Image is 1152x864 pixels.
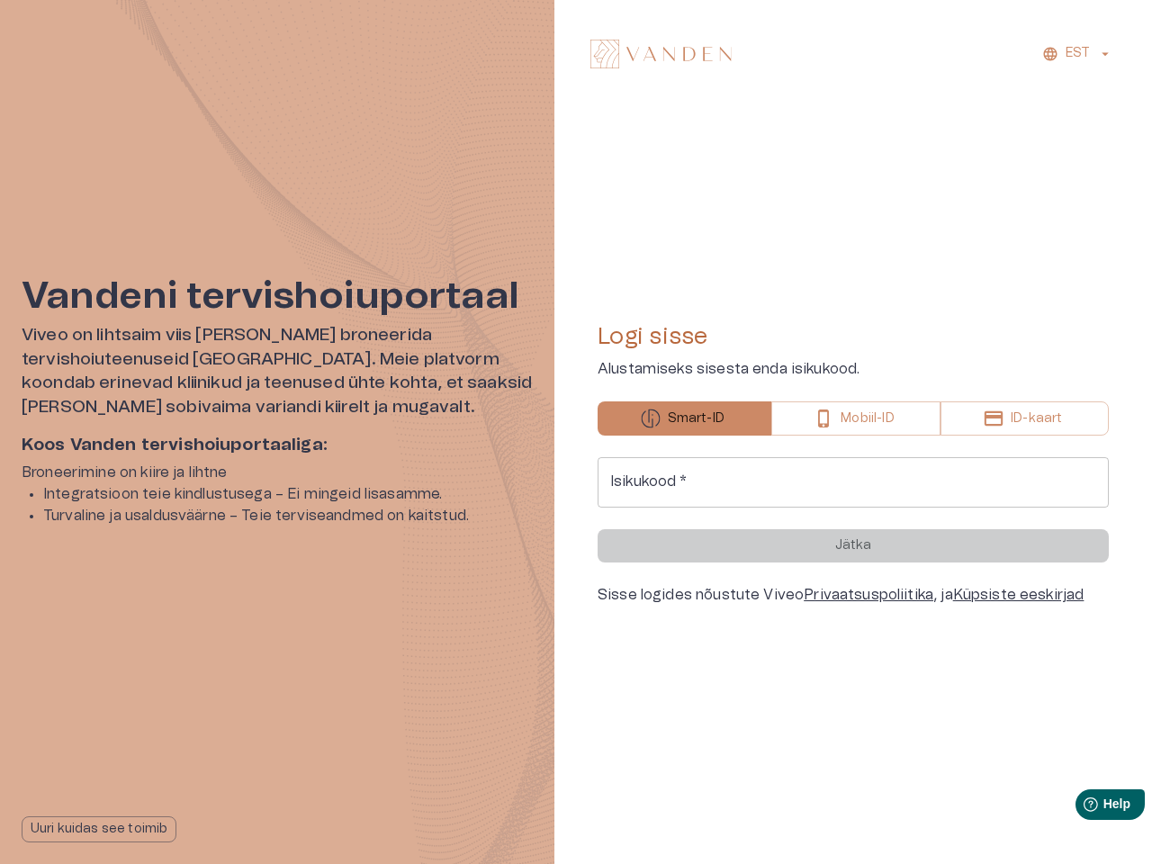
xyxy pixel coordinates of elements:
[1012,782,1152,832] iframe: Help widget launcher
[804,588,933,602] a: Privaatsuspoliitika
[1066,44,1090,63] p: EST
[953,588,1084,602] a: Küpsiste eeskirjad
[940,401,1109,436] button: ID-kaart
[598,358,1109,380] p: Alustamiseks sisesta enda isikukood.
[598,584,1109,606] div: Sisse logides nõustute Viveo , ja
[22,816,176,842] button: Uuri kuidas see toimib
[771,401,941,436] button: Mobiil-ID
[668,409,724,428] p: Smart-ID
[1011,409,1062,428] p: ID-kaart
[31,820,167,839] p: Uuri kuidas see toimib
[1039,40,1116,67] button: EST
[841,409,894,428] p: Mobiil-ID
[590,40,732,68] img: Vanden logo
[598,401,771,436] button: Smart-ID
[598,322,1109,351] h4: Logi sisse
